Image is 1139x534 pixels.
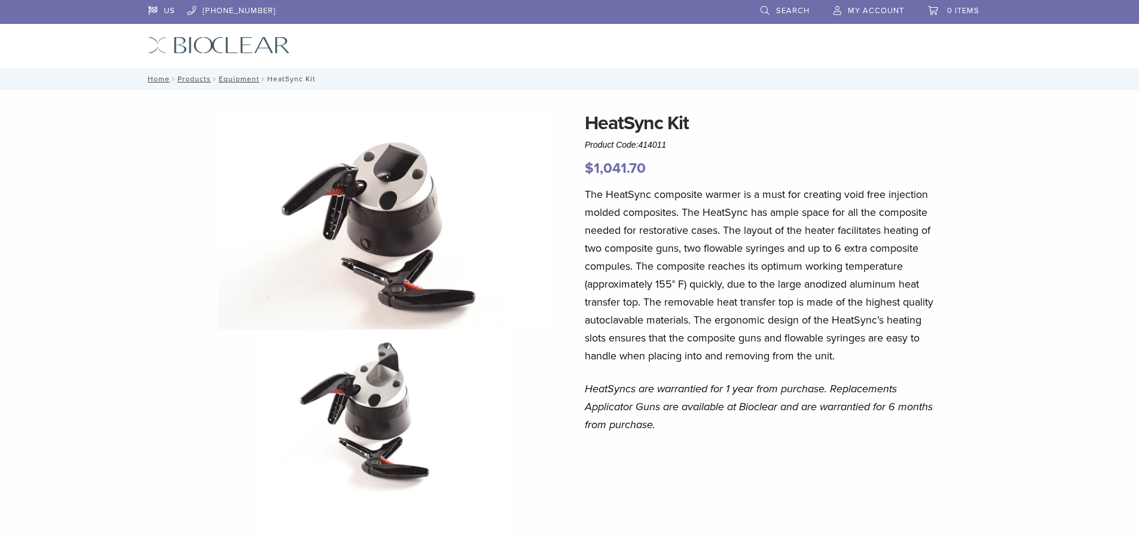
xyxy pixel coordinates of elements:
span: / [170,76,178,82]
img: HeatSync Kit-4 [218,109,548,329]
span: 0 items [947,6,979,16]
span: Search [776,6,810,16]
img: Bioclear [148,36,290,54]
span: My Account [848,6,904,16]
bdi: 1,041.70 [585,160,646,177]
a: Products [178,75,211,83]
img: HeatSync Kit - Image 2 [259,329,508,496]
span: 414011 [639,140,667,149]
span: Product Code: [585,140,666,149]
nav: HeatSync Kit [139,68,1000,90]
span: / [259,76,267,82]
span: / [211,76,219,82]
span: $ [585,160,594,177]
a: Equipment [219,75,259,83]
p: The HeatSync composite warmer is a must for creating void free injection molded composites. The H... [585,185,936,365]
a: Home [144,75,170,83]
em: HeatSyncs are warrantied for 1 year from purchase. Replacements Applicator Guns are available at ... [585,382,933,431]
h1: HeatSync Kit [585,109,936,138]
